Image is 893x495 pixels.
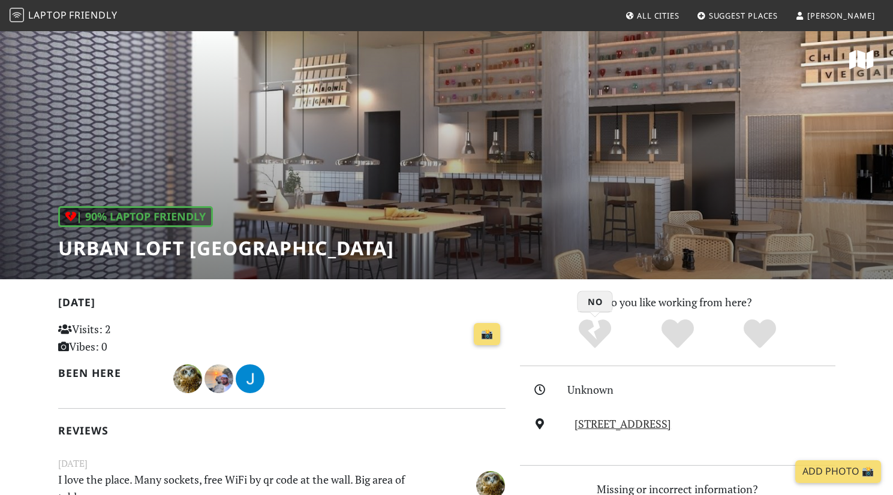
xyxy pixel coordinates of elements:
[58,296,506,313] h2: [DATE]
[236,370,264,385] span: Jesse H
[637,10,679,21] span: All Cities
[58,237,394,259] h1: URBAN LOFT [GEOGRAPHIC_DATA]
[476,476,505,491] span: Максим Сабянин
[718,318,801,351] div: Definitely!
[474,323,500,346] a: 📸
[795,460,881,483] a: Add Photo 📸
[636,318,719,351] div: Yes
[692,5,783,26] a: Suggest Places
[28,8,67,22] span: Laptop
[790,5,880,26] a: [PERSON_NAME]
[69,8,117,22] span: Friendly
[58,367,160,379] h2: Been here
[554,318,636,351] div: No
[567,381,842,399] div: Unknown
[575,416,671,431] a: [STREET_ADDRESS]
[51,456,513,471] small: [DATE]
[10,5,118,26] a: LaptopFriendly LaptopFriendly
[58,206,213,227] div: | 90% Laptop Friendly
[709,10,778,21] span: Suggest Places
[620,5,684,26] a: All Cities
[173,370,205,385] span: Максим Сабянин
[173,364,202,393] img: 2954-maksim.jpg
[10,8,24,22] img: LaptopFriendly
[520,294,835,311] p: Do you like working from here?
[205,370,236,385] span: Evren Dombak
[205,364,233,393] img: 5401-evren.jpg
[807,10,875,21] span: [PERSON_NAME]
[58,424,506,437] h2: Reviews
[58,321,198,355] p: Visits: 2 Vibes: 0
[236,364,264,393] img: 3698-jesse.jpg
[578,291,612,312] h3: No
